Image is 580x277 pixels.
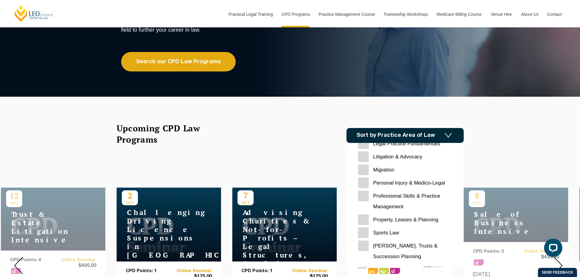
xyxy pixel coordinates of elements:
[554,257,563,274] img: Next
[346,143,464,267] div: Sort by Practice Area of Law
[358,138,452,149] label: Legal Practice Fundamentals
[358,178,452,188] label: Personal Injury & Medico-Legal
[358,191,452,212] label: Professional Skills & Practice Management
[357,263,367,269] span: pm
[379,268,389,274] span: ps
[358,214,452,225] label: Property, Leases & Planning
[14,257,23,274] img: Prev
[117,123,216,145] h2: Upcoming CPD Law Programs
[314,1,379,27] a: Practice Management Course
[237,201,254,205] span: OCT
[543,1,566,27] a: Contact
[14,5,54,22] a: [PERSON_NAME] Centre for Law
[358,151,452,162] label: Litigation & Advocacy
[379,1,432,27] a: Traineeship Workshops
[539,236,565,262] iframe: LiveChat chat widget
[516,1,543,27] a: About Us
[346,128,464,143] a: Sort by Practice Area of Law
[358,164,452,175] label: Migration
[122,201,138,205] span: OCT
[445,133,452,138] img: Icon
[390,268,400,274] span: sl
[358,241,452,262] label: [PERSON_NAME], Trusts & Succession Planning
[169,268,212,274] a: Online Seminar
[486,1,516,27] a: Venue Hire
[237,190,254,201] p: 7
[126,268,169,274] p: CPD Points: 1
[277,1,314,27] a: CPD Programs
[358,227,452,238] label: Sports Law
[432,1,486,27] a: Medicare Billing Course
[122,190,138,201] p: 2
[122,208,198,259] h4: Challenging Driving Licence Suspensions in [GEOGRAPHIC_DATA]
[284,268,328,274] a: Online Seminar
[224,1,277,27] a: Practical Legal Training
[368,268,378,274] span: ps
[241,268,285,274] p: CPD Points: 1
[121,52,236,71] a: Search our CPD Law Programs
